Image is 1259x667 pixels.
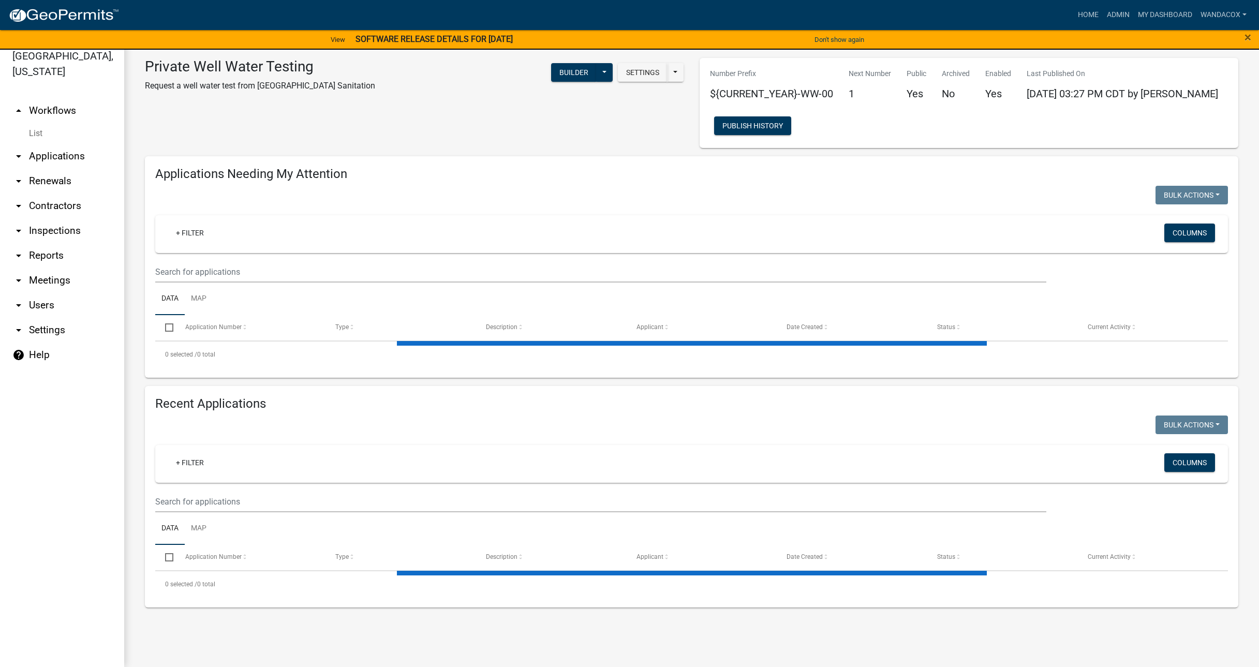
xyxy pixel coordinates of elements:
i: arrow_drop_down [12,200,25,212]
datatable-header-cell: Type [325,315,476,340]
h5: ${CURRENT_YEAR}-WW-00 [710,87,833,100]
a: + Filter [168,453,212,472]
span: × [1245,30,1251,45]
datatable-header-cell: Current Activity [1077,545,1228,570]
span: Type [335,553,349,560]
span: Date Created [787,323,823,331]
i: arrow_drop_down [12,175,25,187]
datatable-header-cell: Select [155,315,175,340]
wm-modal-confirm: Workflow Publish History [714,122,791,130]
h4: Recent Applications [155,396,1228,411]
a: Data [155,283,185,316]
p: Enabled [985,68,1011,79]
p: Next Number [849,68,891,79]
h3: Private Well Water Testing [145,58,375,76]
button: Don't show again [810,31,868,48]
datatable-header-cell: Description [476,545,627,570]
h5: Yes [907,87,926,100]
i: arrow_drop_down [12,274,25,287]
span: Date Created [787,553,823,560]
p: Archived [942,68,970,79]
a: View [327,31,349,48]
i: arrow_drop_down [12,225,25,237]
button: Bulk Actions [1156,416,1228,434]
datatable-header-cell: Applicant [626,315,777,340]
a: Map [185,283,213,316]
button: Builder [551,63,597,82]
datatable-header-cell: Status [927,315,1078,340]
div: 0 total [155,342,1228,367]
p: Number Prefix [710,68,833,79]
h4: Applications Needing My Attention [155,167,1228,182]
button: Settings [618,63,668,82]
span: Status [937,323,955,331]
span: Applicant [636,553,663,560]
datatable-header-cell: Date Created [777,315,927,340]
h5: Yes [985,87,1011,100]
span: 0 selected / [165,351,197,358]
input: Search for applications [155,491,1046,512]
a: WandaCox [1196,5,1251,25]
p: Last Published On [1027,68,1218,79]
datatable-header-cell: Type [325,545,476,570]
span: Description [486,323,517,331]
a: Admin [1103,5,1134,25]
span: Type [335,323,349,331]
datatable-header-cell: Applicant [626,545,777,570]
a: + Filter [168,224,212,242]
i: help [12,349,25,361]
a: Data [155,512,185,545]
button: Columns [1164,224,1215,242]
button: Columns [1164,453,1215,472]
span: 0 selected / [165,581,197,588]
h5: No [942,87,970,100]
p: Request a well water test from [GEOGRAPHIC_DATA] Sanitation [145,80,375,92]
a: Home [1074,5,1103,25]
datatable-header-cell: Application Number [175,545,325,570]
button: Close [1245,31,1251,43]
i: arrow_drop_up [12,105,25,117]
div: 0 total [155,571,1228,597]
datatable-header-cell: Status [927,545,1078,570]
input: Search for applications [155,261,1046,283]
button: Bulk Actions [1156,186,1228,204]
span: Application Number [185,553,242,560]
span: Current Activity [1088,323,1131,331]
datatable-header-cell: Select [155,545,175,570]
i: arrow_drop_down [12,150,25,162]
datatable-header-cell: Current Activity [1077,315,1228,340]
strong: SOFTWARE RELEASE DETAILS FOR [DATE] [356,34,513,44]
a: Map [185,512,213,545]
datatable-header-cell: Date Created [777,545,927,570]
span: Description [486,553,517,560]
button: Publish History [714,116,791,135]
span: Applicant [636,323,663,331]
span: [DATE] 03:27 PM CDT by [PERSON_NAME] [1027,87,1218,100]
a: My Dashboard [1134,5,1196,25]
datatable-header-cell: Application Number [175,315,325,340]
span: Application Number [185,323,242,331]
datatable-header-cell: Description [476,315,627,340]
i: arrow_drop_down [12,249,25,262]
i: arrow_drop_down [12,324,25,336]
p: Public [907,68,926,79]
span: Current Activity [1088,553,1131,560]
h5: 1 [849,87,891,100]
i: arrow_drop_down [12,299,25,312]
span: Status [937,553,955,560]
